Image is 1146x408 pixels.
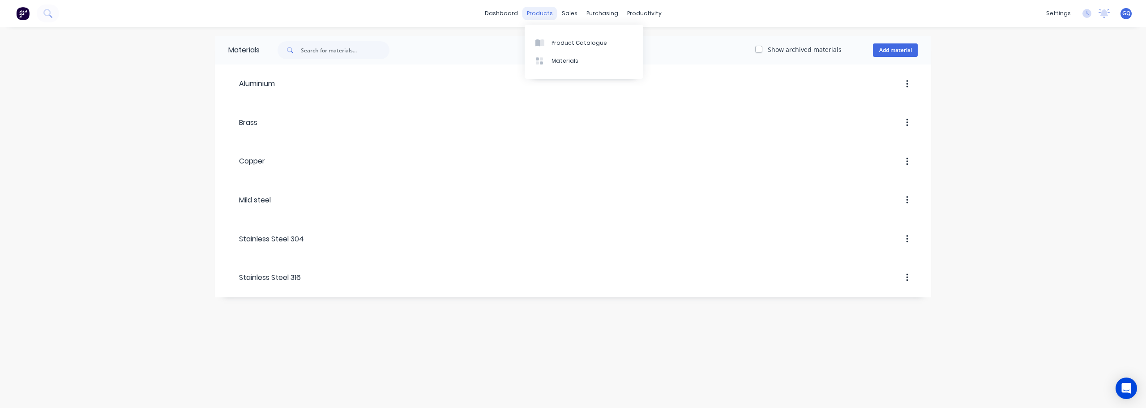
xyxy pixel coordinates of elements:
[582,7,623,20] div: purchasing
[16,7,30,20] img: Factory
[768,45,842,54] label: Show archived materials
[228,234,304,245] div: Stainless Steel 304
[623,7,666,20] div: productivity
[1116,378,1137,399] div: Open Intercom Messenger
[228,272,301,283] div: Stainless Steel 316
[215,36,260,64] div: Materials
[1042,7,1075,20] div: settings
[228,117,257,128] div: Brass
[873,43,918,57] button: Add material
[557,7,582,20] div: sales
[228,156,265,167] div: Copper
[525,34,643,52] a: Product Catalogue
[480,7,522,20] a: dashboard
[552,39,607,47] div: Product Catalogue
[1122,9,1130,17] span: GQ
[552,57,578,65] div: Materials
[525,52,643,70] a: Materials
[228,78,275,89] div: Aluminium
[522,7,557,20] div: products
[301,41,389,59] input: Search for materials...
[228,195,271,206] div: Mild steel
